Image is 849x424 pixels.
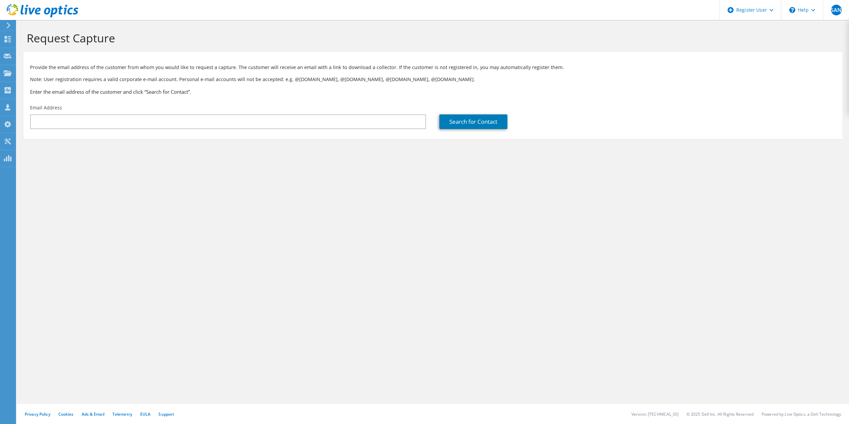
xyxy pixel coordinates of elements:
h1: Request Capture [27,31,836,45]
a: Cookies [58,411,74,417]
h3: Enter the email address of the customer and click “Search for Contact”. [30,88,836,95]
li: Powered by Live Optics, a Dell Technology [762,411,841,417]
a: EULA [140,411,150,417]
a: Support [158,411,174,417]
svg: \n [789,7,795,13]
li: Version: [TECHNICAL_ID] [631,411,679,417]
a: Ads & Email [82,411,104,417]
p: Note: User registration requires a valid corporate e-mail account. Personal e-mail accounts will ... [30,76,836,83]
a: Search for Contact [439,114,507,129]
a: Privacy Policy [25,411,50,417]
a: Telemetry [112,411,132,417]
span: SAN [831,5,842,15]
p: Provide the email address of the customer from whom you would like to request a capture. The cust... [30,64,836,71]
li: © 2025 Dell Inc. All Rights Reserved [687,411,754,417]
label: Email Address [30,104,62,111]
